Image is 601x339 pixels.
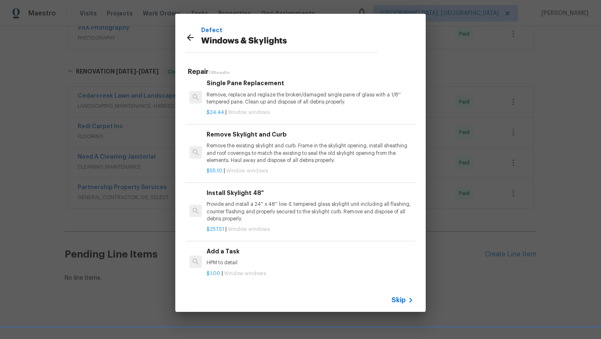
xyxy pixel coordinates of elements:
span: Skip [391,296,406,304]
span: 13 Results [209,71,230,75]
span: $257.51 [207,227,224,232]
p: | [207,109,414,116]
span: Window windows [228,227,270,232]
span: Window windows [228,110,270,115]
h6: Install Skylight 48" [207,188,414,197]
span: Window windows [226,168,268,173]
span: $55.10 [207,168,222,173]
span: $24.44 [207,110,224,115]
p: | [207,167,414,175]
p: | [207,226,414,233]
h5: Repair [188,68,416,76]
h6: Add a Task [207,247,414,256]
p: Provide and install a 24'' x 48'' low-E tempered glass skylight unit including all flashing, coun... [207,201,414,222]
span: Window windows [224,271,266,276]
p: Windows & Skylights [201,35,378,48]
p: Remove, replace and reglaze the broken/damaged single pane of glass with a 1/8'' tempered pane. C... [207,91,414,106]
p: | [207,270,414,277]
span: $1.00 [207,271,220,276]
p: Remove the existing skylight and curb. Frame in the skylight opening, install sheathing and roof ... [207,142,414,164]
p: HPM to detail [207,259,414,266]
h6: Remove Skylight and Curb [207,130,414,139]
p: Defect [201,25,378,35]
h6: Single Pane Replacement [207,78,414,88]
